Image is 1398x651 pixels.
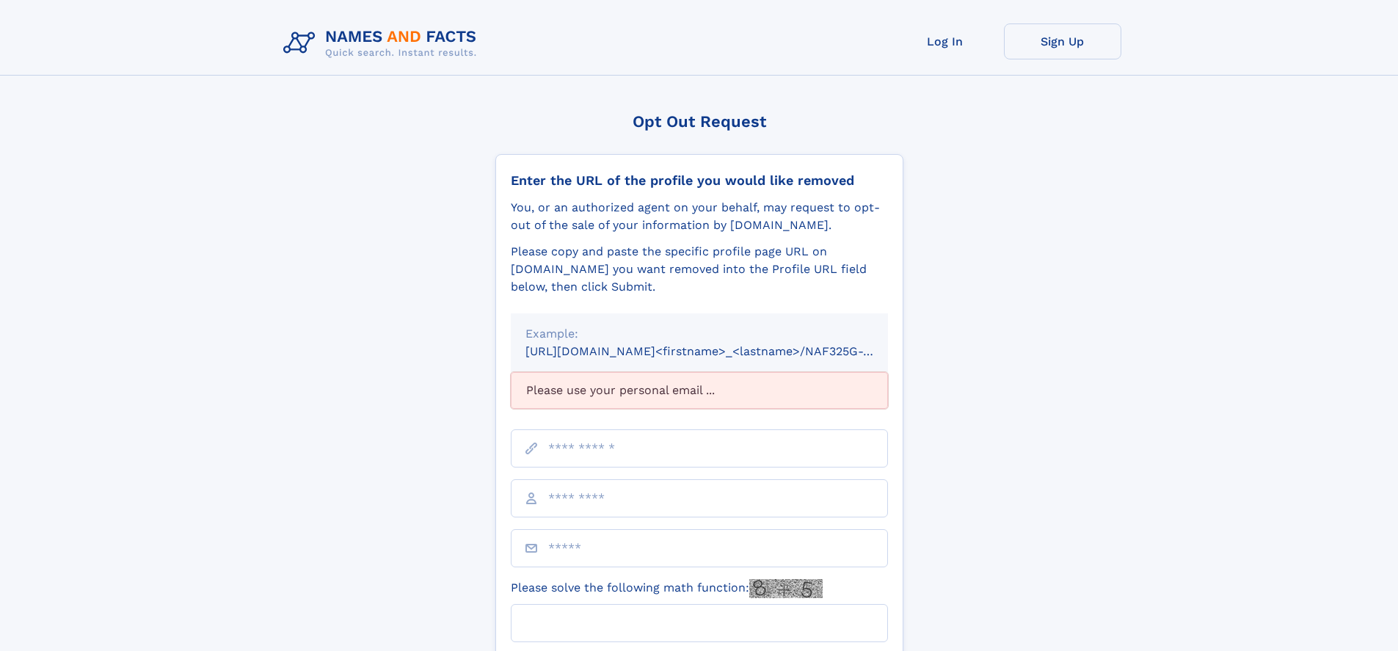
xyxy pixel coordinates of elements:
a: Sign Up [1004,23,1121,59]
img: Logo Names and Facts [277,23,489,63]
a: Log In [887,23,1004,59]
div: Example: [525,325,873,343]
div: Please copy and paste the specific profile page URL on [DOMAIN_NAME] you want removed into the Pr... [511,243,888,296]
div: Enter the URL of the profile you would like removed [511,172,888,189]
div: Please use your personal email ... [511,372,888,409]
small: [URL][DOMAIN_NAME]<firstname>_<lastname>/NAF325G-xxxxxxxx [525,344,916,358]
label: Please solve the following math function: [511,579,823,598]
div: Opt Out Request [495,112,903,131]
div: You, or an authorized agent on your behalf, may request to opt-out of the sale of your informatio... [511,199,888,234]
